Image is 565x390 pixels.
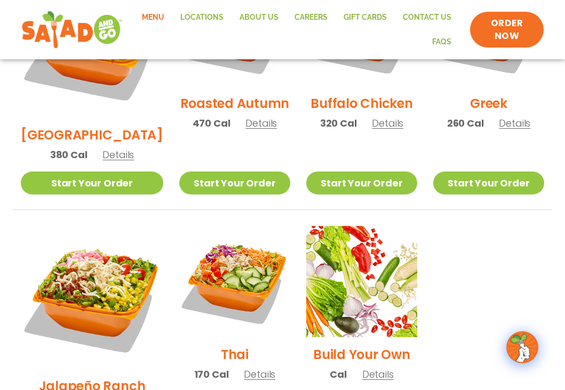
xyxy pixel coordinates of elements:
a: Menu [134,5,172,30]
a: Start Your Order [21,171,163,194]
span: Details [102,148,134,161]
span: Details [362,368,394,381]
a: Start Your Order [433,171,544,194]
span: 320 Cal [320,116,357,130]
img: new-SAG-logo-768×292 [21,9,123,51]
img: Product photo for Thai Salad [179,226,290,337]
a: Careers [287,5,336,30]
span: Cal [330,367,346,381]
span: 170 Cal [194,367,229,381]
span: Details [245,116,277,130]
span: ORDER NOW [481,17,533,43]
span: Details [372,116,403,130]
h2: Build Your Own [313,345,410,364]
a: ORDER NOW [470,12,544,48]
a: Contact Us [395,5,459,30]
h2: Thai [221,345,249,364]
a: About Us [232,5,287,30]
a: FAQs [424,30,459,54]
a: Start Your Order [306,171,417,194]
h2: Buffalo Chicken [311,94,412,113]
a: GIFT CARDS [336,5,395,30]
h2: [GEOGRAPHIC_DATA] [21,126,163,144]
span: Details [499,116,530,130]
img: Product photo for Build Your Own [306,226,417,337]
span: 380 Cal [50,147,87,162]
nav: Menu [133,5,459,54]
span: 470 Cal [193,116,230,130]
h2: Roasted Autumn [180,94,290,113]
img: Product photo for Jalapeño Ranch Salad [21,226,163,369]
img: wpChatIcon [507,332,537,362]
a: Locations [172,5,232,30]
a: Start Your Order [179,171,290,194]
span: 260 Cal [447,116,484,130]
span: Details [244,368,275,381]
h2: Greek [470,94,507,113]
